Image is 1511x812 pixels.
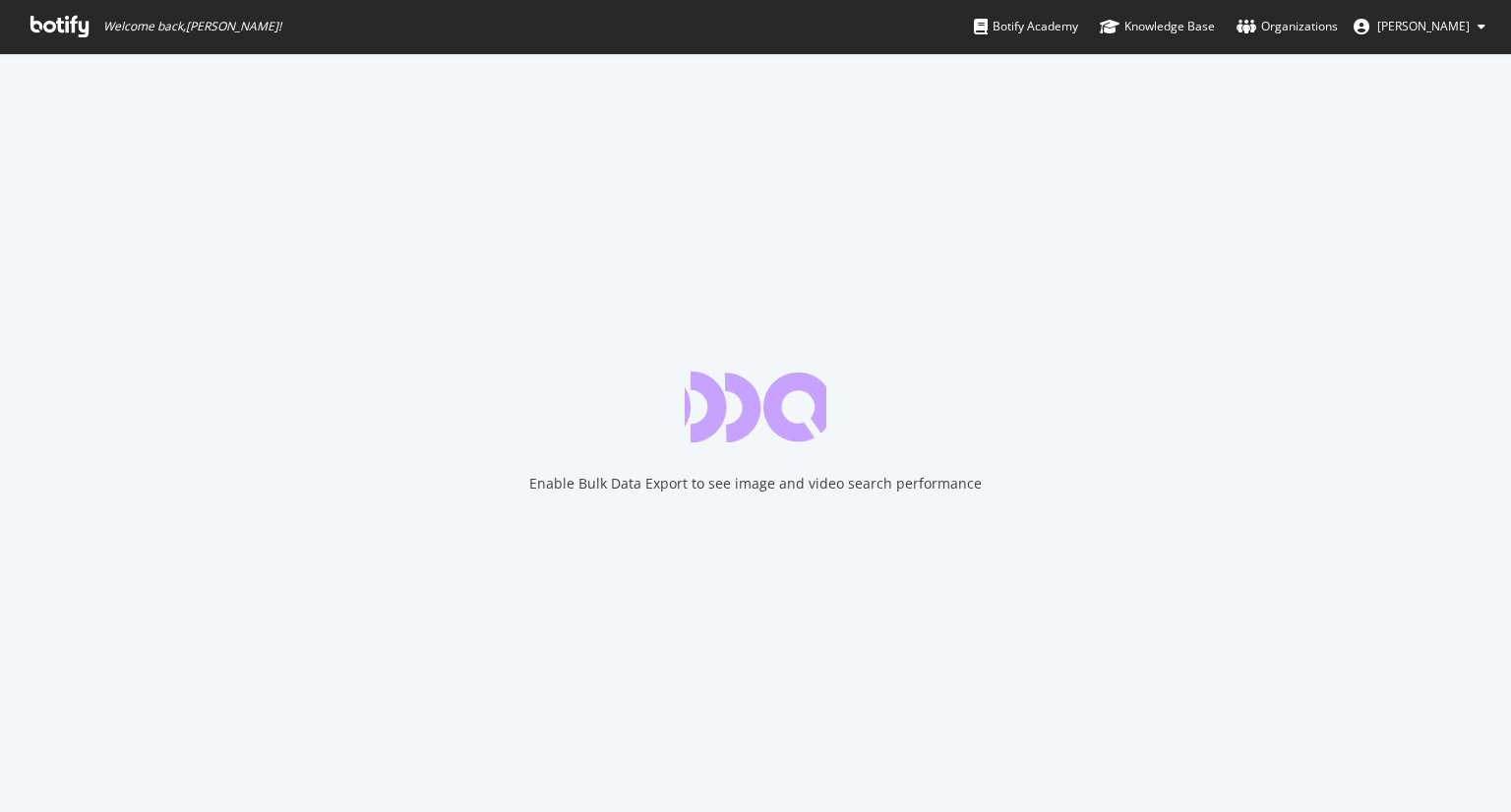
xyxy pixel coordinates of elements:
[103,19,281,34] span: Welcome back, [PERSON_NAME] !
[685,372,826,442] div: animation
[529,474,982,493] div: Enable Bulk Data Export to see image and video search performance
[1338,11,1501,42] button: [PERSON_NAME]
[1100,17,1215,36] div: Knowledge Base
[974,17,1078,36] div: Botify Academy
[1377,18,1470,34] span: Palash Jain
[1237,17,1338,36] div: Organizations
